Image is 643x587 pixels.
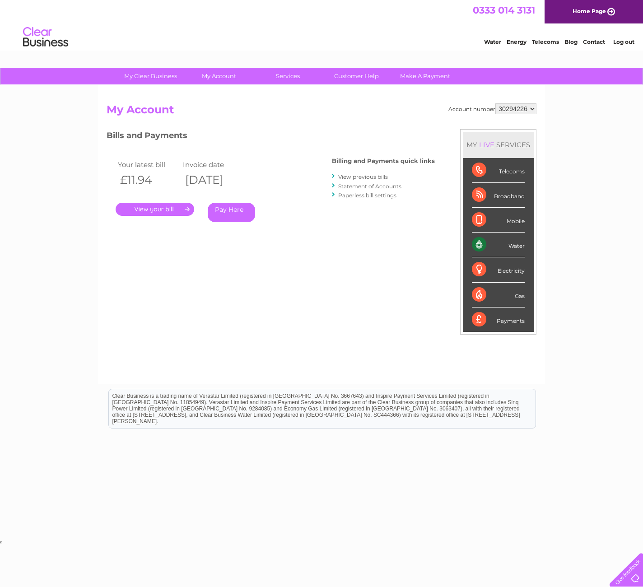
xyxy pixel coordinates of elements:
[472,257,525,282] div: Electricity
[116,203,194,216] a: .
[472,183,525,208] div: Broadband
[532,38,559,45] a: Telecoms
[181,171,246,189] th: [DATE]
[319,68,394,84] a: Customer Help
[113,68,188,84] a: My Clear Business
[613,38,634,45] a: Log out
[472,233,525,257] div: Water
[484,38,501,45] a: Water
[182,68,256,84] a: My Account
[338,183,401,190] a: Statement of Accounts
[208,203,255,222] a: Pay Here
[507,38,527,45] a: Energy
[251,68,325,84] a: Services
[109,5,536,44] div: Clear Business is a trading name of Verastar Limited (registered in [GEOGRAPHIC_DATA] No. 3667643...
[463,132,534,158] div: MY SERVICES
[448,103,536,114] div: Account number
[116,171,181,189] th: £11.94
[338,192,396,199] a: Paperless bill settings
[107,103,536,121] h2: My Account
[472,307,525,332] div: Payments
[564,38,578,45] a: Blog
[472,283,525,307] div: Gas
[472,158,525,183] div: Telecoms
[181,158,246,171] td: Invoice date
[472,208,525,233] div: Mobile
[116,158,181,171] td: Your latest bill
[388,68,462,84] a: Make A Payment
[583,38,605,45] a: Contact
[473,5,535,16] a: 0333 014 3131
[332,158,435,164] h4: Billing and Payments quick links
[107,129,435,145] h3: Bills and Payments
[338,173,388,180] a: View previous bills
[23,23,69,51] img: logo.png
[477,140,496,149] div: LIVE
